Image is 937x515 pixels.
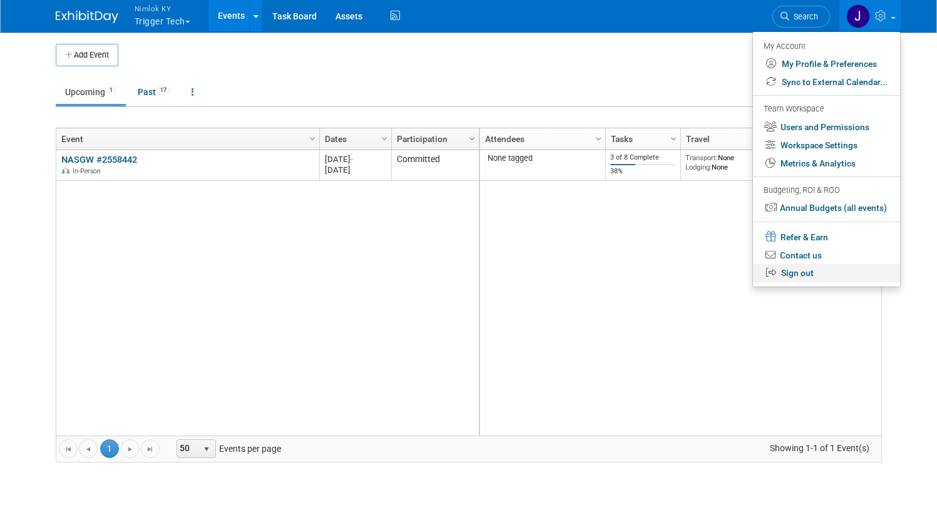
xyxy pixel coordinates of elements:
[465,128,479,147] a: Column Settings
[789,12,818,21] span: Search
[62,167,69,173] img: In-Person Event
[79,439,98,458] a: Go to the previous page
[764,103,888,116] div: Team Workspace
[753,155,900,173] a: Metrics & Analytics
[59,439,78,458] a: Go to the first page
[758,439,881,457] span: Showing 1-1 of 1 Event(s)
[307,134,317,144] span: Column Settings
[467,134,477,144] span: Column Settings
[160,439,294,458] span: Events per page
[61,154,137,165] a: NASGW #2558442
[591,128,605,147] a: Column Settings
[156,86,170,95] span: 17
[145,444,155,454] span: Go to the last page
[121,439,140,458] a: Go to the next page
[753,118,900,136] a: Users and Permissions
[73,167,105,175] span: In-Person
[56,44,118,66] button: Add Event
[325,154,386,165] div: [DATE]
[753,73,900,91] a: Sync to External Calendar...
[135,2,190,15] span: Nimlok KY
[177,440,198,457] span: 50
[83,444,93,454] span: Go to the previous page
[56,11,118,23] img: ExhibitDay
[202,444,212,454] span: select
[685,163,712,171] span: Lodging:
[106,86,116,95] span: 1
[753,55,900,73] a: My Profile & Preferences
[61,128,311,150] a: Event
[305,128,319,147] a: Column Settings
[484,153,600,163] div: None tagged
[377,128,391,147] a: Column Settings
[685,153,718,162] span: Transport:
[593,134,603,144] span: Column Settings
[753,247,900,265] a: Contact us
[485,128,597,150] a: Attendees
[325,128,383,150] a: Dates
[351,155,353,164] span: -
[128,80,180,104] a: Past17
[63,444,73,454] span: Go to the first page
[686,128,772,150] a: Travel
[125,444,135,454] span: Go to the next page
[141,439,160,458] a: Go to the last page
[685,153,776,171] div: None None
[753,199,900,217] a: Annual Budgets (all events)
[379,134,389,144] span: Column Settings
[668,134,678,144] span: Column Settings
[667,128,680,147] a: Column Settings
[753,136,900,155] a: Workspace Settings
[610,153,675,162] div: 3 of 8 Complete
[753,227,900,247] a: Refer & Earn
[764,38,888,53] div: My Account
[611,128,672,150] a: Tasks
[764,184,888,197] div: Budgeting, ROI & ROO
[753,264,900,282] a: Sign out
[397,128,471,150] a: Participation
[610,167,675,176] div: 38%
[772,6,830,28] a: Search
[325,165,386,175] div: [DATE]
[100,439,119,458] span: 1
[56,80,126,104] a: Upcoming1
[391,150,479,181] td: Committed
[846,4,870,28] img: Jamie Dunn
